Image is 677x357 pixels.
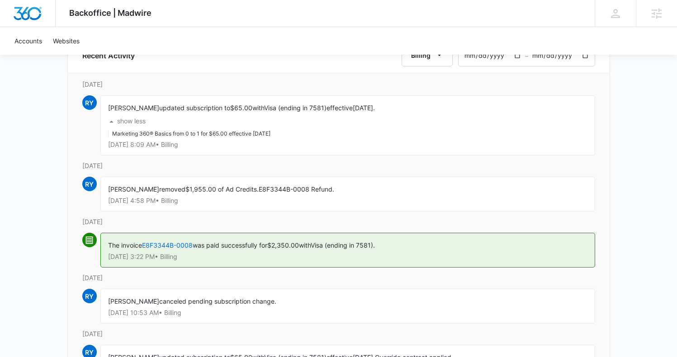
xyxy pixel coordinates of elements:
[108,297,159,305] span: [PERSON_NAME]
[230,104,252,112] span: $65.00
[82,161,595,170] p: [DATE]
[108,254,587,260] p: [DATE] 3:22 PM • Billing
[108,241,142,249] span: The invoice
[108,185,159,193] span: [PERSON_NAME]
[69,8,151,18] span: Backoffice | Madwire
[9,27,47,55] a: Accounts
[82,273,595,282] p: [DATE]
[82,289,97,303] span: RY
[82,177,97,191] span: RY
[82,329,595,338] p: [DATE]
[108,310,587,316] p: [DATE] 10:53 AM • Billing
[402,45,453,66] button: Billing
[193,241,267,249] span: was paid successfully for
[108,113,146,130] button: show less
[267,241,299,249] span: $2,350.00
[299,241,311,249] span: with
[82,50,135,61] h6: Recent Activity
[47,27,85,55] a: Websites
[82,80,595,89] p: [DATE]
[311,241,375,249] span: Visa (ending in 7581).
[252,104,264,112] span: with
[353,104,375,112] span: [DATE].
[159,185,185,193] span: removed
[108,141,587,148] p: [DATE] 8:09 AM • Billing
[159,297,276,305] span: canceled pending subscription change.
[327,104,353,112] span: effective
[112,130,270,138] li: Marketing 360® Basics from 0 to 1 for $65.00 effective [DATE]
[159,104,230,112] span: updated subscription to
[117,118,146,124] p: show less
[142,241,193,249] a: E8F3344B-0008
[108,197,587,204] p: [DATE] 4:58 PM • Billing
[82,95,97,110] span: RY
[185,185,259,193] span: $1,955.00 of Ad Credits.
[264,104,327,112] span: Visa (ending in 7581)
[82,217,595,226] p: [DATE]
[108,104,159,112] span: [PERSON_NAME]
[525,51,528,61] span: –
[259,185,334,193] span: E8F3344B-0008 Refund.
